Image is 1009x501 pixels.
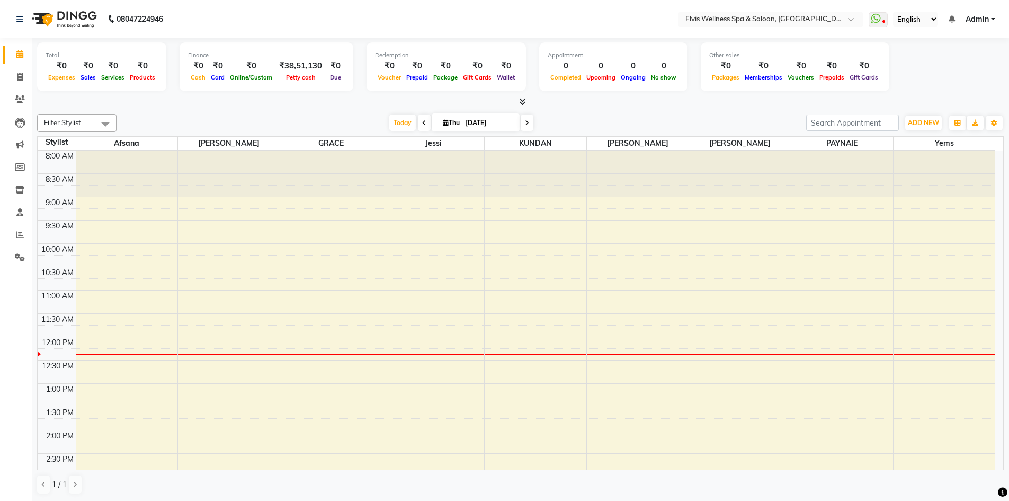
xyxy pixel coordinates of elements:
[43,197,76,208] div: 9:00 AM
[894,137,996,150] span: yems
[46,74,78,81] span: Expenses
[40,361,76,372] div: 12:30 PM
[742,74,785,81] span: Memberships
[280,137,382,150] span: GRACE
[548,60,584,72] div: 0
[648,60,679,72] div: 0
[584,74,618,81] span: Upcoming
[375,60,404,72] div: ₹0
[462,115,515,131] input: 2025-09-04
[460,74,494,81] span: Gift Cards
[117,4,163,34] b: 08047224946
[188,74,208,81] span: Cash
[587,137,689,150] span: [PERSON_NAME]
[39,291,76,302] div: 11:00 AM
[76,137,178,150] span: Afsana
[227,74,275,81] span: Online/Custom
[908,119,939,127] span: ADD NEW
[39,314,76,325] div: 11:30 AM
[44,430,76,442] div: 2:00 PM
[43,151,76,162] div: 8:00 AM
[99,74,127,81] span: Services
[43,174,76,185] div: 8:30 AM
[709,74,742,81] span: Packages
[404,74,431,81] span: Prepaid
[46,51,158,60] div: Total
[208,60,227,72] div: ₹0
[178,137,280,150] span: [PERSON_NAME]
[375,74,404,81] span: Voucher
[791,137,893,150] span: PAYNAIE
[785,74,817,81] span: Vouchers
[742,60,785,72] div: ₹0
[44,384,76,395] div: 1:00 PM
[817,60,847,72] div: ₹0
[618,60,648,72] div: 0
[431,74,460,81] span: Package
[283,74,318,81] span: Petty cash
[548,74,584,81] span: Completed
[188,60,208,72] div: ₹0
[375,51,517,60] div: Redemption
[46,60,78,72] div: ₹0
[44,407,76,418] div: 1:30 PM
[847,60,881,72] div: ₹0
[40,337,76,348] div: 12:00 PM
[966,14,989,25] span: Admin
[494,74,517,81] span: Wallet
[38,137,76,148] div: Stylist
[460,60,494,72] div: ₹0
[709,60,742,72] div: ₹0
[485,137,586,150] span: KUNDAN
[327,74,344,81] span: Due
[326,60,345,72] div: ₹0
[905,116,942,130] button: ADD NEW
[431,60,460,72] div: ₹0
[208,74,227,81] span: Card
[27,4,100,34] img: logo
[440,119,462,127] span: Thu
[548,51,679,60] div: Appointment
[404,60,431,72] div: ₹0
[382,137,484,150] span: jessi
[709,51,881,60] div: Other sales
[389,115,416,131] span: Today
[78,74,99,81] span: Sales
[39,244,76,255] div: 10:00 AM
[689,137,791,150] span: [PERSON_NAME]
[847,74,881,81] span: Gift Cards
[494,60,517,72] div: ₹0
[44,454,76,465] div: 2:30 PM
[785,60,817,72] div: ₹0
[44,118,81,127] span: Filter Stylist
[584,60,618,72] div: 0
[39,267,76,278] div: 10:30 AM
[52,479,67,490] span: 1 / 1
[618,74,648,81] span: Ongoing
[127,74,158,81] span: Products
[275,60,326,72] div: ₹38,51,130
[648,74,679,81] span: No show
[78,60,99,72] div: ₹0
[43,221,76,232] div: 9:30 AM
[806,115,899,131] input: Search Appointment
[99,60,127,72] div: ₹0
[817,74,847,81] span: Prepaids
[127,60,158,72] div: ₹0
[188,51,345,60] div: Finance
[227,60,275,72] div: ₹0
